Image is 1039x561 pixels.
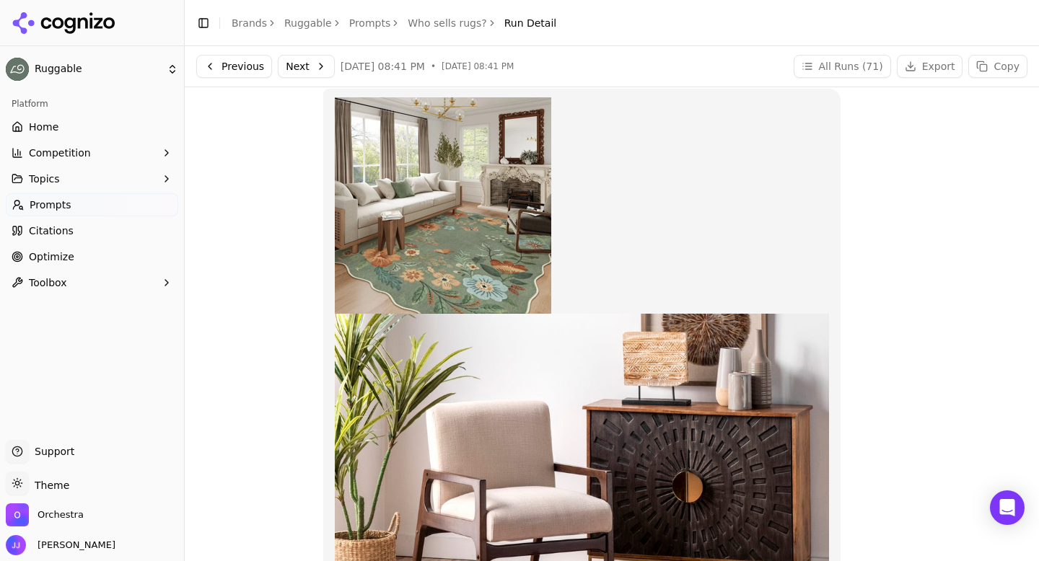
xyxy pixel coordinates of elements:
[29,480,69,491] span: Theme
[38,508,84,521] span: Orchestra
[897,55,963,78] button: Export
[6,193,178,216] a: Prompts
[29,275,67,290] span: Toolbox
[232,16,556,30] nav: breadcrumb
[408,16,486,30] a: Who sells rugs?
[341,59,425,74] span: [DATE] 08:41 PM
[6,503,29,526] img: Orchestra
[6,245,178,268] a: Optimize
[6,167,178,190] button: Topics
[232,17,267,29] a: Brands
[29,444,74,459] span: Support
[968,55,1027,78] button: Copy
[35,63,161,76] span: Ruggable
[431,61,436,72] span: •
[6,271,178,294] button: Toolbox
[29,172,60,186] span: Topics
[30,198,71,212] span: Prompts
[32,539,115,552] span: [PERSON_NAME]
[335,97,551,314] img: The Best Places To Buy Rugs In 2025
[6,115,178,138] a: Home
[990,490,1025,525] div: Open Intercom Messenger
[196,55,272,78] button: Previous
[349,16,391,30] a: Prompts
[6,535,115,555] button: Open user button
[29,146,91,160] span: Competition
[504,16,557,30] span: Run Detail
[6,219,178,242] a: Citations
[794,55,891,78] button: All Runs (71)
[6,92,178,115] div: Platform
[278,55,335,78] button: Next
[29,224,74,238] span: Citations
[29,249,74,264] span: Optimize
[6,58,29,81] img: Ruggable
[29,120,58,134] span: Home
[284,16,332,30] a: Ruggable
[6,535,26,555] img: Jeff Jensen
[442,61,514,72] span: [DATE] 08:41 PM
[6,503,84,526] button: Open organization switcher
[6,141,178,164] button: Competition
